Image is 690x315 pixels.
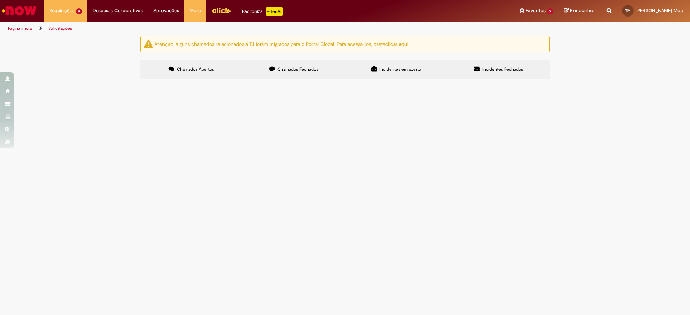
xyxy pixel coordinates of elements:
img: click_logo_yellow_360x200.png [212,5,231,16]
ul: Trilhas de página [5,22,455,35]
span: 3 [76,8,82,14]
span: More [190,7,201,14]
a: clicar aqui. [385,41,409,47]
a: Página inicial [8,25,33,31]
span: Favoritos [526,7,546,14]
p: +GenAi [266,7,283,16]
span: [PERSON_NAME] Mota [636,8,685,14]
span: Incidentes em aberto [379,66,421,72]
span: Chamados Abertos [177,66,214,72]
a: Solicitações [48,25,72,31]
a: Rascunhos [564,8,596,14]
ng-bind-html: Atenção: alguns chamados relacionados a T.I foram migrados para o Portal Global. Para acessá-los,... [154,41,409,47]
span: Aprovações [153,7,179,14]
img: ServiceNow [1,4,38,18]
span: 9 [547,8,553,14]
span: Incidentes Fechados [482,66,523,72]
span: Chamados Fechados [277,66,318,72]
div: Padroniza [242,7,283,16]
span: Requisições [49,7,74,14]
span: TM [625,8,631,13]
span: Rascunhos [570,7,596,14]
span: Despesas Corporativas [93,7,143,14]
